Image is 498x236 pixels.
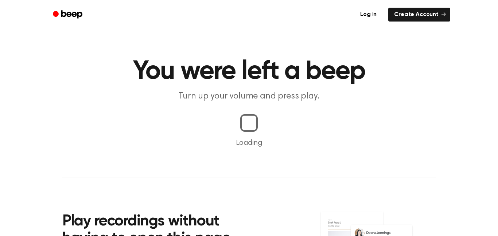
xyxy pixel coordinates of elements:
h1: You were left a beep [62,58,436,85]
p: Turn up your volume and press play. [109,90,389,102]
a: Beep [48,8,89,22]
a: Log in [353,6,384,23]
p: Loading [9,138,489,148]
a: Create Account [388,8,450,22]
